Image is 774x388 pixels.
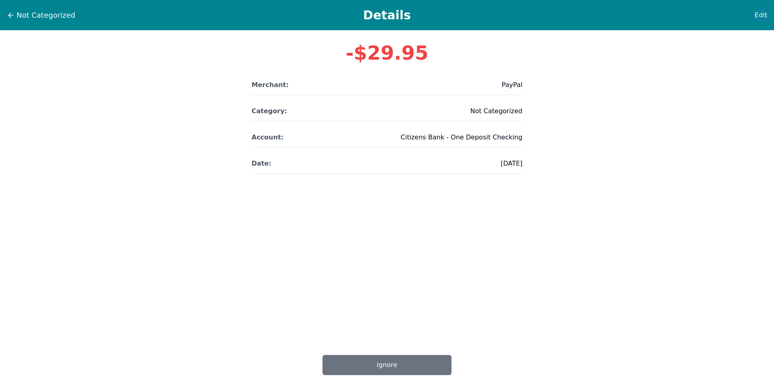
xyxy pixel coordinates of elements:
button: Not Categorized [6,9,76,21]
span: -$29.95 [345,41,428,64]
span: Not Categorized [17,10,75,21]
span: Not Categorized [470,106,522,116]
button: Ignore [322,355,451,375]
button: Edit [754,10,768,21]
span: Merchant: [252,80,289,90]
span: Account: [252,133,283,142]
span: Edit [755,10,767,20]
span: PayPal [502,80,522,90]
span: Citizens Bank - One Deposit Checking [401,133,522,142]
span: [DATE] [501,159,522,168]
span: Date: [252,159,271,168]
span: Category: [252,106,287,116]
h1: Details [50,8,724,23]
